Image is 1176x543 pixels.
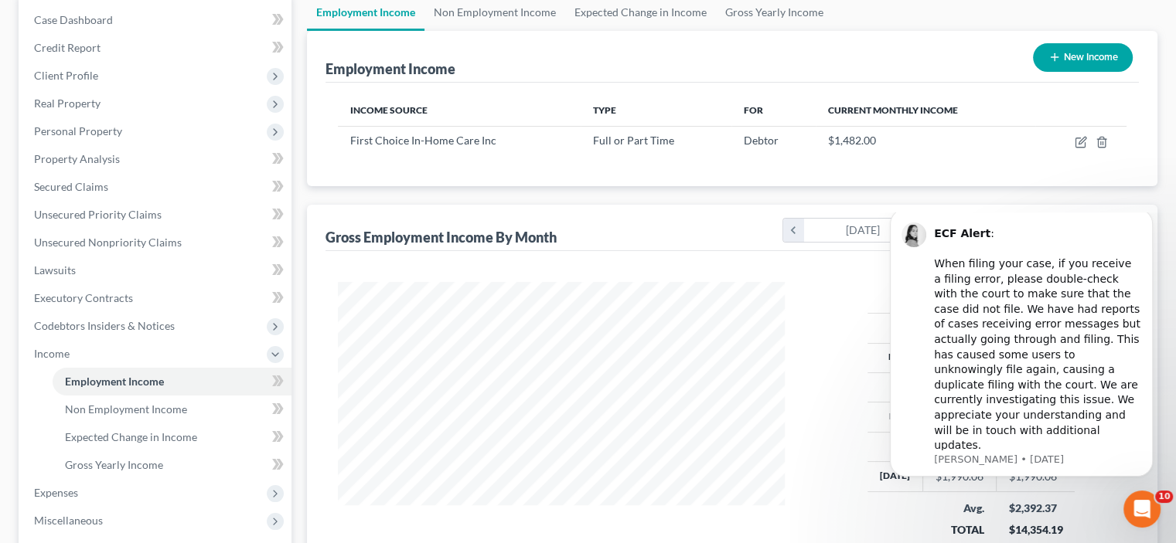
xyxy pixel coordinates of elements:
span: Expected Change in Income [65,430,197,443]
span: Full or Part Time [593,134,674,147]
div: Message content [67,6,274,238]
a: Gross Yearly Income [53,451,291,479]
span: Real Property [34,97,101,110]
a: Lawsuits [22,256,291,284]
a: Unsecured Priority Claims [22,201,291,229]
span: Lawsuits [34,263,76,277]
p: Message from Lindsey, sent 2w ago [67,240,274,254]
span: Type [593,104,616,116]
span: $1,482.00 [828,134,876,147]
span: Debtor [744,134,779,147]
div: [DATE] [804,219,922,242]
span: Non Employment Income [65,402,187,416]
span: Current Monthly Income [828,104,958,116]
span: Property Analysis [34,152,120,165]
span: Personal Property [34,124,122,137]
div: : ​ When filing your case, if you receive a filing error, please double-check with the court to m... [67,14,274,241]
span: Income [34,347,70,360]
a: Credit Report [22,34,291,62]
span: For [744,104,763,116]
b: ECF Alert [67,15,124,27]
span: Credit Report [34,41,101,54]
span: Employment Income [65,375,164,388]
span: Unsecured Nonpriority Claims [34,236,182,249]
iframe: Intercom live chat [1123,490,1161,528]
span: Secured Claims [34,180,108,193]
a: Secured Claims [22,173,291,201]
div: Avg. [935,501,983,516]
div: Employment Income [326,59,455,78]
i: chevron_left [783,219,804,242]
a: Property Analysis [22,145,291,173]
span: First Choice In-Home Care Inc [350,134,496,147]
a: Expected Change in Income [53,423,291,451]
span: 10 [1155,490,1173,503]
span: Miscellaneous [34,514,103,527]
iframe: Intercom notifications message [867,212,1176,501]
span: Client Profile [34,69,98,82]
span: Codebtors Insiders & Notices [34,319,175,332]
div: $2,392.37 [1008,501,1062,516]
span: Gross Yearly Income [65,458,163,471]
img: Profile image for Lindsey [35,10,60,35]
button: New Income [1033,43,1133,72]
div: $14,354.19 [1008,522,1062,538]
a: Non Employment Income [53,395,291,423]
a: Case Dashboard [22,6,291,34]
span: Expenses [34,486,78,499]
a: Executory Contracts [22,284,291,312]
span: Executory Contracts [34,291,133,304]
span: Income Source [350,104,428,116]
div: TOTAL [935,522,983,538]
span: Case Dashboard [34,13,113,26]
a: Employment Income [53,368,291,395]
div: Gross Employment Income By Month [326,228,557,246]
span: Unsecured Priority Claims [34,208,162,221]
a: Unsecured Nonpriority Claims [22,229,291,256]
